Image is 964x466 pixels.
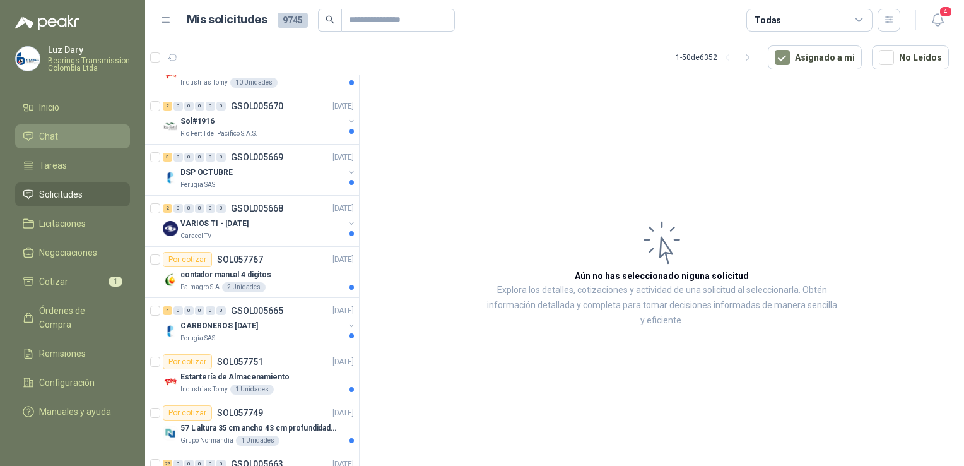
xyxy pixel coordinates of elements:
[755,13,781,27] div: Todas
[231,204,283,213] p: GSOL005668
[332,356,354,368] p: [DATE]
[222,282,266,292] div: 2 Unidades
[926,9,949,32] button: 4
[163,170,178,185] img: Company Logo
[206,204,215,213] div: 0
[39,246,97,260] span: Negociaciones
[195,153,204,162] div: 0
[332,152,354,164] p: [DATE]
[195,204,204,213] div: 0
[180,282,220,292] p: Palmagro S.A
[278,13,308,28] span: 9745
[48,57,130,72] p: Bearings Transmission Colombia Ltda
[217,255,263,264] p: SOL057767
[216,204,226,213] div: 0
[15,342,130,366] a: Remisiones
[332,100,354,112] p: [DATE]
[872,45,949,69] button: No Leídos
[676,47,758,68] div: 1 - 50 de 6352
[180,218,249,230] p: VARIOS TI - [DATE]
[39,304,118,332] span: Órdenes de Compra
[48,45,130,54] p: Luz Dary
[326,15,334,24] span: search
[163,426,178,441] img: Company Logo
[16,47,40,71] img: Company Logo
[15,400,130,424] a: Manuales y ayuda
[180,180,215,190] p: Perugia SAS
[163,68,178,83] img: Company Logo
[184,102,194,111] div: 0
[180,333,215,344] p: Perugia SAS
[184,204,194,213] div: 0
[180,422,338,434] p: 57 L altura 35 cm ancho 43 cm profundidad 39 cm
[163,119,178,134] img: Company Logo
[163,272,178,287] img: Company Logo
[163,374,178,390] img: Company Logo
[173,153,183,162] div: 0
[15,153,130,177] a: Tareas
[184,306,194,315] div: 0
[15,212,130,236] a: Licitaciones
[15,124,130,148] a: Chat
[206,102,215,111] div: 0
[332,305,354,317] p: [DATE]
[332,407,354,419] p: [DATE]
[39,217,86,230] span: Licitaciones
[15,15,79,30] img: Logo peakr
[163,252,212,267] div: Por cotizar
[180,129,257,139] p: Rio Fertil del Pacífico S.A.S.
[230,385,274,395] div: 1 Unidades
[163,99,356,139] a: 2 0 0 0 0 0 GSOL005670[DATE] Company LogoSol#1916Rio Fertil del Pacífico S.A.S.
[163,204,172,213] div: 2
[187,11,267,29] h1: Mis solicitudes
[15,299,130,337] a: Órdenes de Compra
[39,347,86,361] span: Remisiones
[206,306,215,315] div: 0
[180,269,271,281] p: contador manual 4 digitos
[163,153,172,162] div: 3
[184,153,194,162] div: 0
[145,349,359,400] a: Por cotizarSOL057751[DATE] Company LogoEstantería de AlmacenamientoIndustrias Tomy1 Unidades
[180,320,258,332] p: CARBONEROS [DATE]
[195,102,204,111] div: 0
[180,167,233,179] p: DSP OCTUBRE
[173,102,183,111] div: 0
[217,357,263,366] p: SOL057751
[216,306,226,315] div: 0
[15,182,130,206] a: Solicitudes
[163,221,178,236] img: Company Logo
[39,405,111,419] span: Manuales y ayuda
[180,371,290,383] p: Estantería de Almacenamiento
[236,436,279,446] div: 1 Unidades
[486,283,838,328] p: Explora los detalles, cotizaciones y actividad de una solicitud al seleccionarla. Obtén informaci...
[180,231,211,241] p: Caracol TV
[216,153,226,162] div: 0
[163,306,172,315] div: 4
[173,204,183,213] div: 0
[163,405,212,421] div: Por cotizar
[231,306,283,315] p: GSOL005665
[39,188,83,201] span: Solicitudes
[163,102,172,111] div: 2
[575,269,749,283] h3: Aún no has seleccionado niguna solicitud
[180,385,228,395] p: Industrias Tomy
[15,371,130,395] a: Configuración
[332,254,354,266] p: [DATE]
[216,102,226,111] div: 0
[145,247,359,298] a: Por cotizarSOL057767[DATE] Company Logocontador manual 4 digitosPalmagro S.A2 Unidades
[15,241,130,265] a: Negociaciones
[231,153,283,162] p: GSOL005669
[768,45,862,69] button: Asignado a mi
[231,102,283,111] p: GSOL005670
[206,153,215,162] div: 0
[195,306,204,315] div: 0
[163,303,356,344] a: 4 0 0 0 0 0 GSOL005665[DATE] Company LogoCARBONEROS [DATE]Perugia SAS
[217,409,263,417] p: SOL057749
[163,201,356,241] a: 2 0 0 0 0 0 GSOL005668[DATE] Company LogoVARIOS TI - [DATE]Caracol TV
[145,400,359,451] a: Por cotizarSOL057749[DATE] Company Logo57 L altura 35 cm ancho 43 cm profundidad 39 cmGrupo Norma...
[939,6,953,18] span: 4
[230,78,278,88] div: 10 Unidades
[39,129,58,143] span: Chat
[332,203,354,215] p: [DATE]
[39,158,67,172] span: Tareas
